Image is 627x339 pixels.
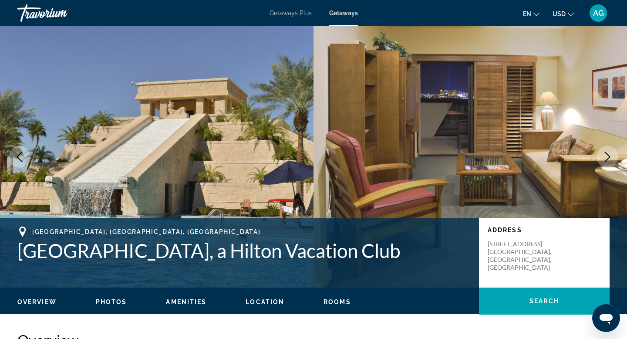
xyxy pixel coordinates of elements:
[17,298,57,305] span: Overview
[324,298,351,305] span: Rooms
[17,298,57,306] button: Overview
[17,2,104,24] a: Travorium
[592,304,620,332] iframe: Button to launch messaging window
[246,298,284,305] span: Location
[553,7,574,20] button: Change currency
[593,9,604,17] span: AG
[587,4,610,22] button: User Menu
[553,10,566,17] span: USD
[488,240,557,271] p: [STREET_ADDRESS] [GEOGRAPHIC_DATA], [GEOGRAPHIC_DATA], [GEOGRAPHIC_DATA]
[32,228,260,235] span: [GEOGRAPHIC_DATA], [GEOGRAPHIC_DATA], [GEOGRAPHIC_DATA]
[597,146,618,168] button: Next image
[17,239,470,262] h1: [GEOGRAPHIC_DATA], a Hilton Vacation Club
[523,7,539,20] button: Change language
[166,298,206,306] button: Amenities
[9,146,30,168] button: Previous image
[270,10,312,17] a: Getaways Plus
[329,10,358,17] a: Getaways
[523,10,531,17] span: en
[166,298,206,305] span: Amenities
[488,227,601,234] p: Address
[479,288,610,315] button: Search
[96,298,127,306] button: Photos
[529,298,559,305] span: Search
[246,298,284,306] button: Location
[96,298,127,305] span: Photos
[324,298,351,306] button: Rooms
